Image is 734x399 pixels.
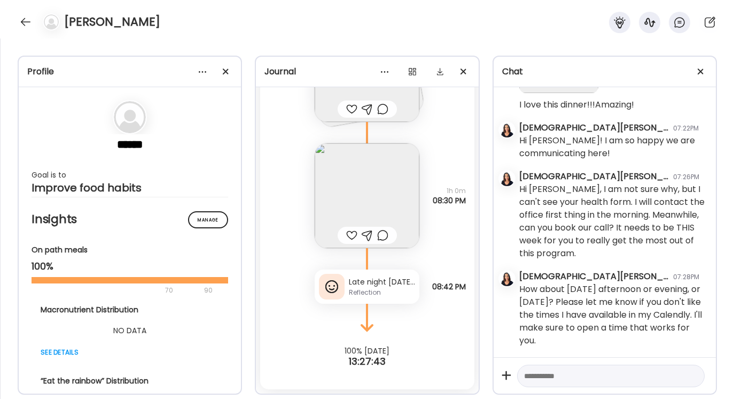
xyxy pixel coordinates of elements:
[519,170,669,183] div: [DEMOGRAPHIC_DATA][PERSON_NAME]
[519,98,634,111] div: I love this dinner!!!Amazing!
[519,121,669,134] div: [DEMOGRAPHIC_DATA][PERSON_NAME]
[502,65,707,78] div: Chat
[32,211,228,227] h2: Insights
[519,134,707,160] div: Hi [PERSON_NAME]! I am so happy we are communicating here!
[499,271,514,286] img: avatars%2FmcUjd6cqKYdgkG45clkwT2qudZq2
[32,260,228,273] div: 100%
[519,283,707,347] div: How about [DATE] afternoon or evening, or [DATE]? Please let me know if you don't like the times ...
[433,186,466,196] span: 1h 0m
[673,272,699,282] div: 07:28PM
[256,347,478,355] div: 100% [DATE]
[27,65,232,78] div: Profile
[32,284,201,297] div: 70
[64,13,160,30] h4: [PERSON_NAME]
[32,244,228,256] div: On path meals
[41,304,219,316] div: Macronutrient Distribution
[114,101,146,133] img: bg-avatar-default.svg
[519,270,669,283] div: [DEMOGRAPHIC_DATA][PERSON_NAME]
[499,171,514,186] img: avatars%2FmcUjd6cqKYdgkG45clkwT2qudZq2
[256,355,478,368] div: 13:27:43
[673,172,699,182] div: 07:26PM
[32,181,228,194] div: Improve food habits
[349,277,415,288] div: Late night [DATE] meant I only have 6:30 sleep. Woke up tired, no breakfast and food didn’t give ...
[315,143,419,248] img: images%2F34M9xvfC7VOFbuVuzn79gX2qEI22%2FtkReTdtFBbE4XcKTOkzK%2FSu50waWnP4U7VrOt650O_240
[41,375,219,387] div: “Eat the rainbow” Distribution
[499,122,514,137] img: avatars%2FmcUjd6cqKYdgkG45clkwT2qudZq2
[519,183,707,260] div: Hi [PERSON_NAME], I am not sure why, but I can't see your health form. I will contact the office ...
[433,196,466,205] span: 08:30 PM
[432,282,466,291] span: 08:42 PM
[673,124,699,133] div: 07:22PM
[32,168,228,181] div: Goal is to
[41,324,219,337] div: NO DATA
[44,14,59,29] img: bg-avatar-default.svg
[264,65,470,78] div: Journal
[349,288,415,297] div: Reflection
[188,211,228,228] div: Manage
[203,284,214,297] div: 90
